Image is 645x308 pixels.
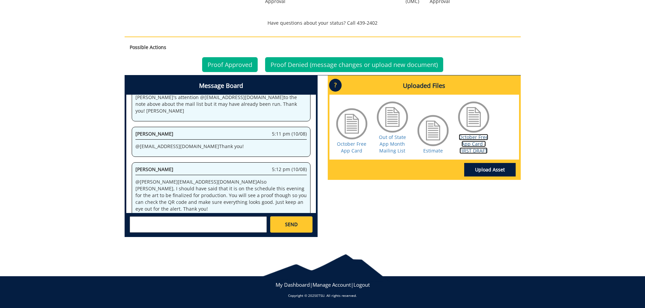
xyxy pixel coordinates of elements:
span: SEND [285,221,298,228]
a: Upload Asset [464,163,516,176]
a: Proof Approved [202,57,258,72]
p: @ [EMAIL_ADDRESS][DOMAIN_NAME] Thank you! [135,143,307,150]
a: Proof Denied (message changes or upload new document) [265,57,443,72]
textarea: messageToSend [130,216,267,233]
a: Estimate [423,147,443,154]
span: [PERSON_NAME] [135,166,173,172]
span: 5:12 pm (10/08) [272,166,307,173]
h4: Message Board [126,77,316,95]
a: My Dashboard [276,281,310,288]
a: October Free App Card - FIRST DRAFT [459,134,488,154]
p: Have questions about your status? Call 439-2402 [125,20,521,26]
a: ETSU [316,293,324,298]
h4: Uploaded Files [329,77,519,95]
span: [PERSON_NAME] [135,131,173,137]
strong: Possible Actions [130,44,166,50]
a: Out of State App Month Mailing List [379,134,406,154]
p: ? [329,79,342,92]
span: 5:11 pm (10/08) [272,131,307,137]
a: Manage Account [313,281,351,288]
a: October Free App Card [337,141,366,154]
p: @ [PERSON_NAME][EMAIL_ADDRESS][DOMAIN_NAME] Also [PERSON_NAME], I should have said that it is on ... [135,179,307,212]
a: Logout [353,281,370,288]
a: SEND [270,216,312,233]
